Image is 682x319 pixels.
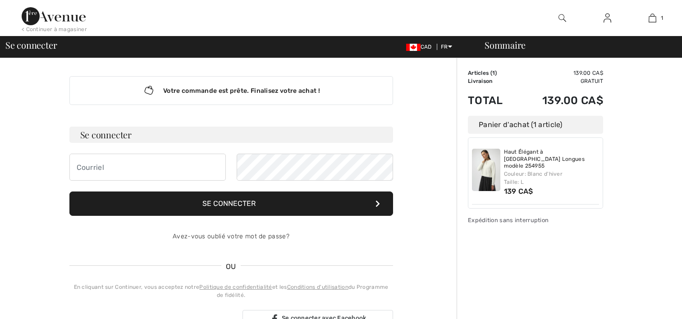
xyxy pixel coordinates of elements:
td: Articles ( ) [468,69,517,77]
a: Politique de confidentialité [199,284,272,290]
img: Mon panier [649,13,656,23]
td: Gratuit [517,77,603,85]
div: Panier d'achat (1 article) [468,116,603,134]
span: 139 CA$ [504,187,533,196]
img: recherche [558,13,566,23]
td: 139.00 CA$ [517,85,603,116]
td: Livraison [468,77,517,85]
span: 1 [492,70,495,76]
input: Courriel [69,154,226,181]
h3: Se connecter [69,127,393,143]
span: OU [221,261,241,272]
span: FR [441,44,452,50]
img: Haut Élégant à Manches Longues modèle 254955 [472,149,500,191]
a: Avez-vous oublié votre mot de passe? [173,232,289,240]
button: Se connecter [69,191,393,216]
div: < Continuer à magasiner [22,25,87,33]
a: 1 [630,13,674,23]
div: Votre commande est prête. Finalisez votre achat ! [69,76,393,105]
span: Se connecter [5,41,57,50]
img: Canadian Dollar [406,44,421,51]
div: En cliquant sur Continuer, vous acceptez notre et les du Programme de fidélité. [69,283,393,299]
a: Conditions d'utilisation [287,284,348,290]
div: Sommaire [474,41,677,50]
div: Couleur: Blanc d'hiver Taille: L [504,170,600,186]
img: 1ère Avenue [22,7,86,25]
span: CAD [406,44,435,50]
div: Expédition sans interruption [468,216,603,224]
td: 139.00 CA$ [517,69,603,77]
a: Haut Élégant à [GEOGRAPHIC_DATA] Longues modèle 254955 [504,149,600,170]
a: Se connecter [596,13,618,24]
td: Total [468,85,517,116]
span: 1 [661,14,663,22]
img: Mes infos [604,13,611,23]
